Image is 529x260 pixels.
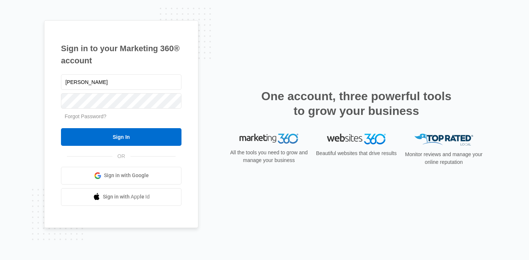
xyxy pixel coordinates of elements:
[61,188,181,206] a: Sign in with Apple Id
[104,172,149,179] span: Sign in with Google
[61,42,181,67] h1: Sign in to your Marketing 360® account
[112,152,130,160] span: OR
[61,167,181,185] a: Sign in with Google
[103,193,150,201] span: Sign in with Apple Id
[403,151,485,166] p: Monitor reviews and manage your online reputation
[240,134,298,144] img: Marketing 360
[414,134,473,146] img: Top Rated Local
[315,150,397,157] p: Beautiful websites that drive results
[61,74,181,90] input: Email
[228,149,310,164] p: All the tools you need to grow and manage your business
[327,134,386,144] img: Websites 360
[65,113,107,119] a: Forgot Password?
[259,89,454,118] h2: One account, three powerful tools to grow your business
[61,128,181,146] input: Sign In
